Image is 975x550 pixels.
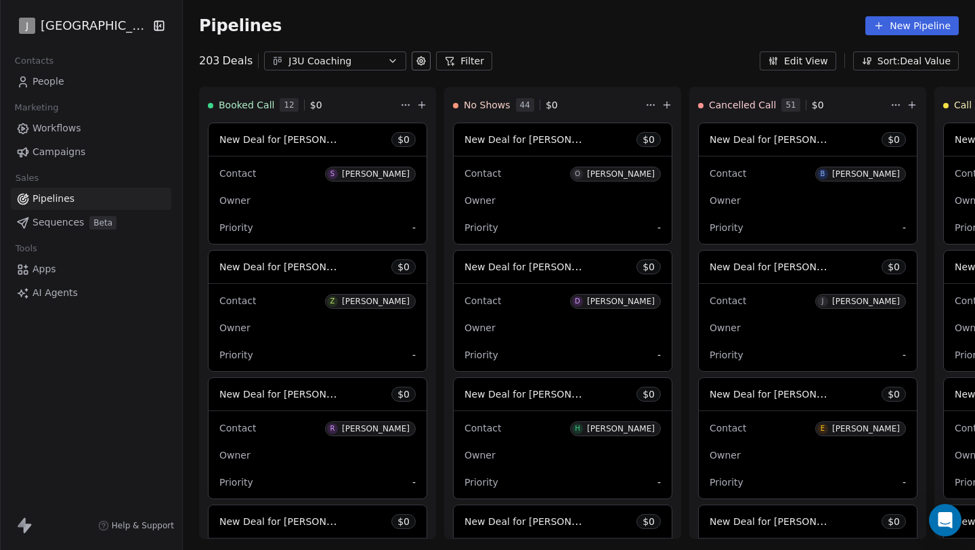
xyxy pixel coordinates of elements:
[9,168,45,188] span: Sales
[698,377,917,499] div: New Deal for [PERSON_NAME]$0ContactE[PERSON_NAME]OwnerPriority-
[208,377,427,499] div: New Deal for [PERSON_NAME]$0ContactR[PERSON_NAME]OwnerPriority-
[546,98,558,112] span: $ 0
[464,515,607,528] span: New Deal for [PERSON_NAME]
[32,121,81,135] span: Workflows
[453,250,672,372] div: New Deal for [PERSON_NAME]$0ContactD[PERSON_NAME]OwnerPriority-
[219,423,256,433] span: Contact
[199,53,253,69] div: 203
[199,16,282,35] span: Pipelines
[643,133,655,146] span: $ 0
[208,123,427,245] div: New Deal for [PERSON_NAME]$0ContactS[PERSON_NAME]OwnerPriority-
[412,348,416,362] span: -
[9,51,60,71] span: Contacts
[16,14,144,37] button: J[GEOGRAPHIC_DATA]
[464,477,498,488] span: Priority
[219,195,251,206] span: Owner
[397,515,410,528] span: $ 0
[11,117,171,140] a: Workflows
[710,477,743,488] span: Priority
[832,297,900,306] div: [PERSON_NAME]
[280,98,298,112] span: 12
[657,475,661,489] span: -
[464,168,501,179] span: Contact
[11,258,171,280] a: Apps
[832,424,900,433] div: [PERSON_NAME]
[698,250,917,372] div: New Deal for [PERSON_NAME]$0ContactJ[PERSON_NAME]OwnerPriority-
[9,98,64,118] span: Marketing
[657,221,661,234] span: -
[888,515,900,528] span: $ 0
[710,322,741,333] span: Owner
[219,260,362,273] span: New Deal for [PERSON_NAME]
[330,296,334,307] div: Z
[853,51,959,70] button: Sort: Deal Value
[32,145,85,159] span: Campaigns
[32,286,78,300] span: AI Agents
[832,169,900,179] div: [PERSON_NAME]
[698,123,917,245] div: New Deal for [PERSON_NAME]$0ContactB[PERSON_NAME]OwnerPriority-
[587,297,655,306] div: [PERSON_NAME]
[342,169,410,179] div: [PERSON_NAME]
[464,195,496,206] span: Owner
[710,222,743,233] span: Priority
[208,250,427,372] div: New Deal for [PERSON_NAME]$0ContactZ[PERSON_NAME]OwnerPriority-
[330,423,334,434] div: R
[11,70,171,93] a: People
[436,51,492,70] button: Filter
[820,169,825,179] div: B
[464,133,607,146] span: New Deal for [PERSON_NAME]
[11,141,171,163] a: Campaigns
[412,475,416,489] span: -
[710,133,852,146] span: New Deal for [PERSON_NAME]
[821,423,825,434] div: E
[11,282,171,304] a: AI Agents
[903,221,906,234] span: -
[903,348,906,362] span: -
[812,98,824,112] span: $ 0
[575,296,580,307] div: D
[865,16,959,35] button: New Pipeline
[587,169,655,179] div: [PERSON_NAME]
[219,133,362,146] span: New Deal for [PERSON_NAME]
[342,424,410,433] div: [PERSON_NAME]
[11,188,171,210] a: Pipelines
[587,424,655,433] div: [PERSON_NAME]
[219,387,362,400] span: New Deal for [PERSON_NAME]
[219,295,256,306] span: Contact
[464,222,498,233] span: Priority
[310,98,322,112] span: $ 0
[219,98,274,112] span: Booked Call
[903,475,906,489] span: -
[397,387,410,401] span: $ 0
[342,297,410,306] div: [PERSON_NAME]
[464,98,511,112] span: No Shows
[397,133,410,146] span: $ 0
[208,87,397,123] div: Booked Call12$0
[710,168,746,179] span: Contact
[9,238,43,259] span: Tools
[219,168,256,179] span: Contact
[888,260,900,274] span: $ 0
[575,423,580,434] div: H
[760,51,836,70] button: Edit View
[516,98,534,112] span: 44
[464,350,498,360] span: Priority
[41,17,150,35] span: [GEOGRAPHIC_DATA]
[464,295,501,306] span: Contact
[643,515,655,528] span: $ 0
[32,215,84,230] span: Sequences
[11,211,171,234] a: SequencesBeta
[453,377,672,499] div: New Deal for [PERSON_NAME]$0ContactH[PERSON_NAME]OwnerPriority-
[288,54,382,68] div: J3U Coaching
[710,195,741,206] span: Owner
[464,260,607,273] span: New Deal for [PERSON_NAME]
[710,423,746,433] span: Contact
[223,53,253,69] span: Deals
[710,450,741,461] span: Owner
[453,123,672,245] div: New Deal for [PERSON_NAME]$0ContactO[PERSON_NAME]OwnerPriority-
[643,260,655,274] span: $ 0
[929,504,961,536] div: Open Intercom Messenger
[709,98,776,112] span: Cancelled Call
[397,260,410,274] span: $ 0
[26,19,28,33] span: J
